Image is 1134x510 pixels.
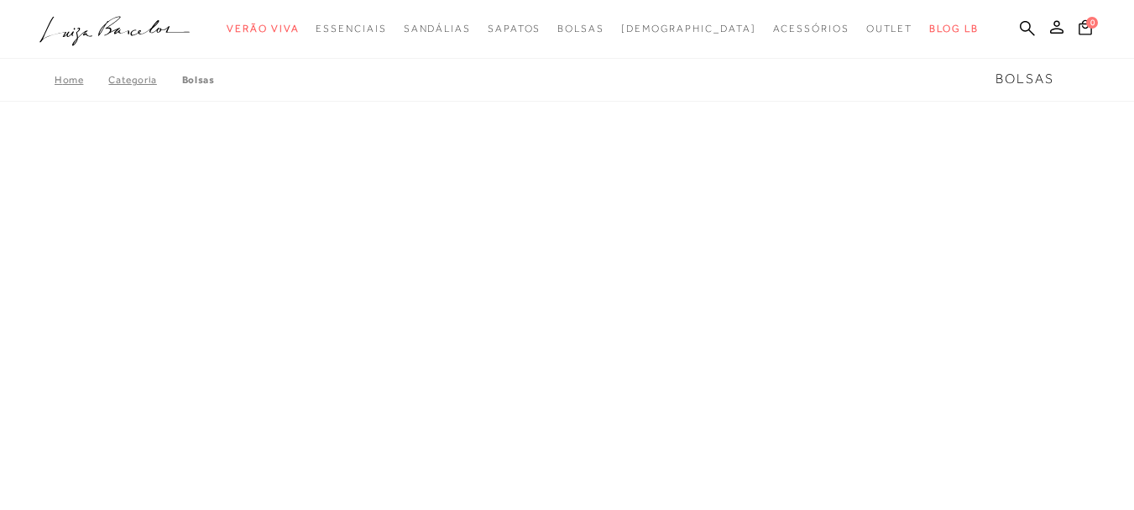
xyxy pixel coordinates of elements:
[55,74,108,86] a: Home
[1074,18,1097,41] button: 0
[488,23,541,34] span: Sapatos
[996,71,1054,87] span: Bolsas
[182,74,215,86] a: Bolsas
[621,13,756,45] a: noSubCategoriesText
[227,23,299,34] span: Verão Viva
[316,13,386,45] a: categoryNavScreenReaderText
[227,13,299,45] a: categoryNavScreenReaderText
[316,23,386,34] span: Essenciais
[866,23,913,34] span: Outlet
[488,13,541,45] a: categoryNavScreenReaderText
[404,13,471,45] a: categoryNavScreenReaderText
[773,23,849,34] span: Acessórios
[557,23,604,34] span: Bolsas
[1086,17,1098,29] span: 0
[929,13,978,45] a: BLOG LB
[557,13,604,45] a: categoryNavScreenReaderText
[108,74,181,86] a: Categoria
[621,23,756,34] span: [DEMOGRAPHIC_DATA]
[929,23,978,34] span: BLOG LB
[404,23,471,34] span: Sandálias
[773,13,849,45] a: categoryNavScreenReaderText
[866,13,913,45] a: categoryNavScreenReaderText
